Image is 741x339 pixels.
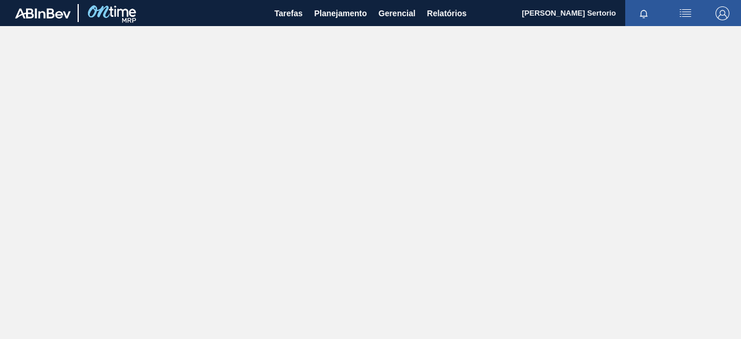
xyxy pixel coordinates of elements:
[678,6,692,20] img: userActions
[379,6,416,20] span: Gerencial
[625,5,662,21] button: Notificações
[314,6,367,20] span: Planejamento
[274,6,303,20] span: Tarefas
[15,8,71,19] img: TNhmsLtSVTkK8tSr43FrP2fwEKptu5GPRR3wAAAABJRU5ErkJggg==
[716,6,729,20] img: Logout
[427,6,467,20] span: Relatórios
